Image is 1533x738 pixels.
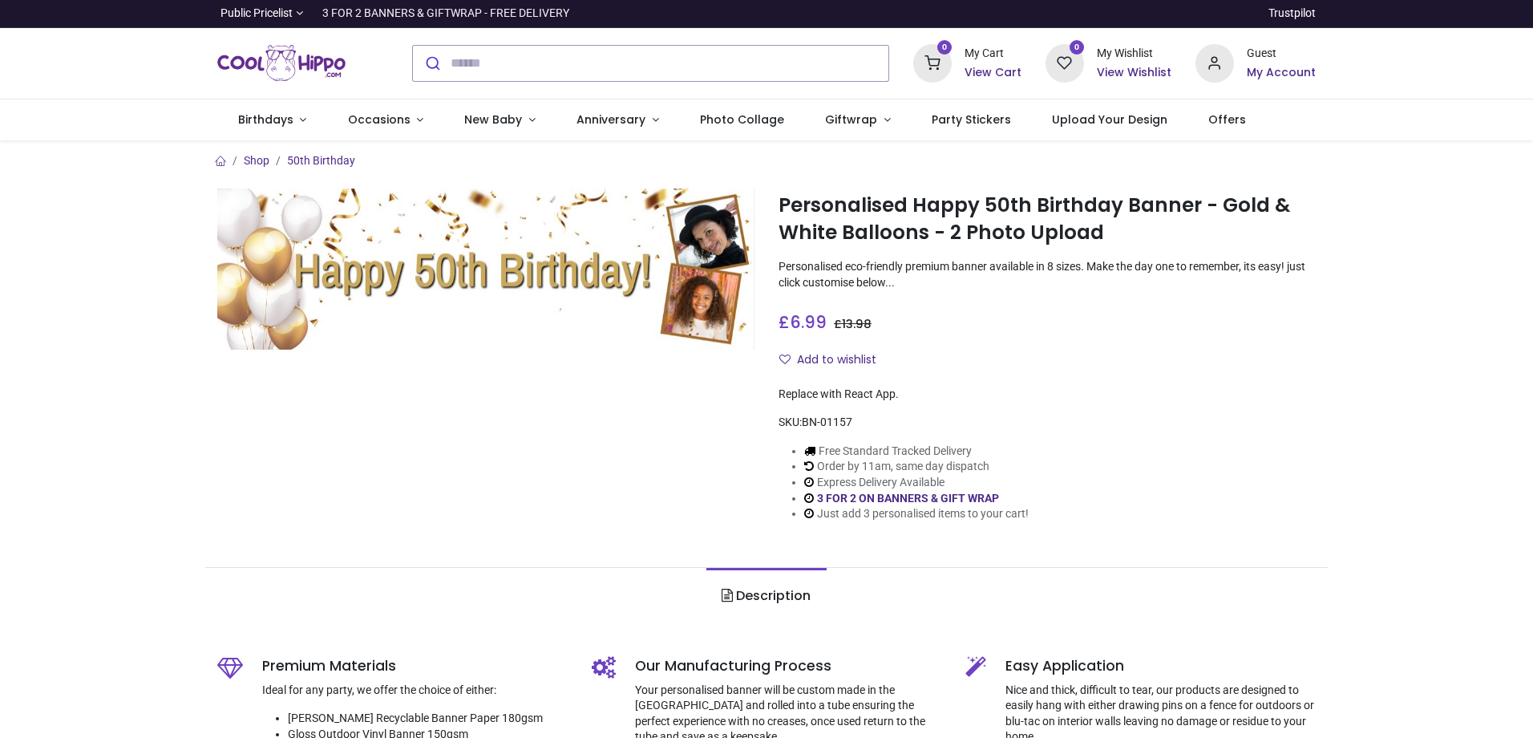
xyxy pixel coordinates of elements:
li: Express Delivery Available [804,475,1029,491]
span: Anniversary [576,112,645,128]
span: £ [779,310,827,334]
h5: Premium Materials [262,656,568,676]
a: Giftwrap [804,99,911,141]
div: Guest [1247,46,1316,62]
span: Offers [1208,112,1246,128]
a: Public Pricelist [217,6,303,22]
button: Add to wishlistAdd to wishlist [779,347,890,374]
span: Photo Collage [700,112,784,128]
div: SKU: [779,415,1316,431]
span: 13.98 [842,316,872,332]
a: 50th Birthday [287,154,355,167]
img: Cool Hippo [217,41,346,86]
a: 0 [1046,55,1084,68]
i: Add to wishlist [779,354,791,365]
p: Ideal for any party, we offer the choice of either: [262,683,568,699]
a: View Cart [965,65,1021,81]
p: Personalised eco-friendly premium banner available in 8 sizes. Make the day one to remember, its ... [779,259,1316,290]
div: Replace with React App. [779,387,1316,403]
span: New Baby [464,112,522,128]
span: Party Stickers [932,112,1011,128]
a: 0 [913,55,952,68]
span: Upload Your Design [1052,112,1167,128]
span: 6.99 [790,310,827,334]
a: Occasions [327,99,444,141]
div: My Cart [965,46,1021,62]
a: Birthdays [217,99,327,141]
sup: 0 [1070,40,1085,55]
span: BN-01157 [802,416,852,428]
a: Logo of Cool Hippo [217,41,346,86]
span: Birthdays [238,112,293,128]
h1: Personalised Happy 50th Birthday Banner - Gold & White Balloons - 2 Photo Upload [779,192,1316,247]
h5: Our Manufacturing Process [635,656,942,676]
a: Shop [244,154,269,167]
a: View Wishlist [1097,65,1171,81]
li: [PERSON_NAME] Recyclable Banner Paper 180gsm [288,711,568,727]
span: Public Pricelist [220,6,293,22]
span: Giftwrap [825,112,877,128]
a: Anniversary [556,99,679,141]
li: Just add 3 personalised items to your cart! [804,506,1029,522]
span: £ [834,316,872,332]
div: 3 FOR 2 BANNERS & GIFTWRAP - FREE DELIVERY [322,6,569,22]
a: Description [706,568,826,624]
span: Occasions [348,112,411,128]
a: My Account [1247,65,1316,81]
sup: 0 [937,40,953,55]
li: Order by 11am, same day dispatch [804,459,1029,475]
h5: Easy Application [1005,656,1316,676]
div: My Wishlist [1097,46,1171,62]
img: Personalised Happy 50th Birthday Banner - Gold & White Balloons - 2 Photo Upload [217,189,754,350]
a: Trustpilot [1268,6,1316,22]
li: Free Standard Tracked Delivery [804,444,1029,460]
button: Submit [413,46,451,81]
a: New Baby [444,99,556,141]
a: 3 FOR 2 ON BANNERS & GIFT WRAP [817,492,999,505]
